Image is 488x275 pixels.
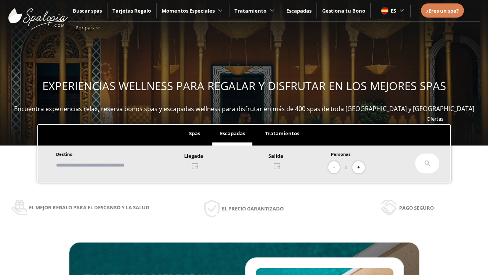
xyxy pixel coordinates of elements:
a: Buscar spas [73,7,102,14]
button: + [352,161,365,174]
span: Escapadas [220,130,245,137]
span: Encuentra experiencias relax, reserva bonos spas y escapadas wellness para disfrutar en más de 40... [14,105,474,113]
a: Gestiona tu Bono [322,7,365,14]
span: El precio garantizado [222,204,284,213]
span: Destino [56,151,72,157]
a: Ofertas [427,115,443,122]
a: Tarjetas Regalo [112,7,151,14]
img: ImgLogoSpalopia.BvClDcEz.svg [8,1,68,30]
span: Por país [75,24,94,31]
span: 0 [345,163,347,171]
span: Spas [189,130,200,137]
a: Escapadas [286,7,311,14]
span: El mejor regalo para el descanso y la salud [29,203,149,212]
span: ¿Eres un spa? [426,7,459,14]
span: Tratamientos [265,130,299,137]
a: ¿Eres un spa? [426,6,459,15]
button: - [328,161,340,174]
span: Pago seguro [399,204,434,212]
span: EXPERIENCIAS WELLNESS PARA REGALAR Y DISFRUTAR EN LOS MEJORES SPAS [42,78,446,94]
span: Personas [331,151,351,157]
